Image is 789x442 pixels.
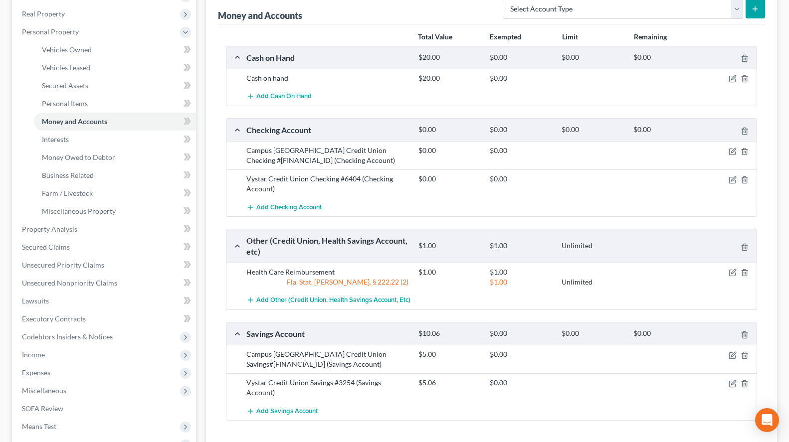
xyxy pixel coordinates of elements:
[413,73,485,83] div: $20.00
[34,77,196,95] a: Secured Assets
[413,146,485,155] div: $0.00
[42,63,90,72] span: Vehicles Leased
[413,241,485,251] div: $1.00
[22,243,70,251] span: Secured Claims
[14,274,196,292] a: Unsecured Nonpriority Claims
[34,95,196,113] a: Personal Items
[34,131,196,148] a: Interests
[22,261,104,269] span: Unsecured Priority Claims
[628,125,700,135] div: $0.00
[634,32,667,41] strong: Remaining
[485,73,557,83] div: $0.00
[14,292,196,310] a: Lawsuits
[22,9,65,18] span: Real Property
[34,184,196,202] a: Farm / Livestock
[42,153,115,161] span: Money Owed to Debtor
[241,174,413,194] div: Vystar Credit Union Checking #6404 (Checking Account)
[485,378,557,388] div: $0.00
[14,220,196,238] a: Property Analysis
[755,408,779,432] div: Open Intercom Messenger
[485,267,557,277] div: $1.00
[628,53,700,62] div: $0.00
[22,314,86,323] span: Executory Contracts
[557,277,628,287] div: Unlimited
[246,402,318,420] button: Add Savings Account
[246,87,312,106] button: Add Cash on Hand
[413,378,485,388] div: $5.06
[246,198,322,216] button: Add Checking Account
[418,32,452,41] strong: Total Value
[241,328,413,339] div: Savings Account
[14,400,196,418] a: SOFA Review
[22,279,117,287] span: Unsecured Nonpriority Claims
[42,81,88,90] span: Secured Assets
[413,349,485,359] div: $5.00
[413,174,485,184] div: $0.00
[485,125,557,135] div: $0.00
[42,171,94,179] span: Business Related
[22,350,45,359] span: Income
[557,329,628,338] div: $0.00
[14,238,196,256] a: Secured Claims
[42,207,116,215] span: Miscellaneous Property
[22,386,66,395] span: Miscellaneous
[413,125,485,135] div: $0.00
[34,59,196,77] a: Vehicles Leased
[42,189,93,197] span: Farm / Livestock
[557,241,628,251] div: Unlimited
[485,277,557,287] div: $1.00
[241,349,413,369] div: Campus [GEOGRAPHIC_DATA] Credit Union Savings#[FINANCIAL_ID] (Savings Account)
[241,277,413,287] div: Fla. Stat. [PERSON_NAME]. § 222.22 (2)
[490,32,521,41] strong: Exempted
[218,9,302,21] div: Money and Accounts
[241,125,413,135] div: Checking Account
[241,146,413,165] div: Campus [GEOGRAPHIC_DATA] Credit Union Checking #[FINANCIAL_ID] (Checking Account)
[42,117,107,126] span: Money and Accounts
[413,267,485,277] div: $1.00
[22,422,56,431] span: Means Test
[22,27,79,36] span: Personal Property
[485,174,557,184] div: $0.00
[34,41,196,59] a: Vehicles Owned
[22,332,113,341] span: Codebtors Insiders & Notices
[485,241,557,251] div: $1.00
[485,53,557,62] div: $0.00
[241,73,413,83] div: Cash on hand
[557,53,628,62] div: $0.00
[628,329,700,338] div: $0.00
[22,225,77,233] span: Property Analysis
[34,202,196,220] a: Miscellaneous Property
[34,148,196,166] a: Money Owed to Debtor
[485,329,557,338] div: $0.00
[256,93,312,101] span: Add Cash on Hand
[485,349,557,359] div: $0.00
[256,296,410,304] span: Add Other (Credit Union, Health Savings Account, etc)
[22,368,50,377] span: Expenses
[42,45,92,54] span: Vehicles Owned
[413,329,485,338] div: $10.06
[22,404,63,413] span: SOFA Review
[562,32,578,41] strong: Limit
[256,407,318,415] span: Add Savings Account
[241,267,413,277] div: Health Care Reimbursement
[485,146,557,155] div: $0.00
[34,166,196,184] a: Business Related
[241,52,413,63] div: Cash on Hand
[14,310,196,328] a: Executory Contracts
[557,125,628,135] div: $0.00
[22,296,49,305] span: Lawsuits
[413,53,485,62] div: $20.00
[14,256,196,274] a: Unsecured Priority Claims
[246,291,410,309] button: Add Other (Credit Union, Health Savings Account, etc)
[241,235,413,257] div: Other (Credit Union, Health Savings Account, etc)
[34,113,196,131] a: Money and Accounts
[241,378,413,398] div: Vystar Credit Union Savings #3254 (Savings Account)
[42,99,88,108] span: Personal Items
[42,135,69,144] span: Interests
[256,203,322,211] span: Add Checking Account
